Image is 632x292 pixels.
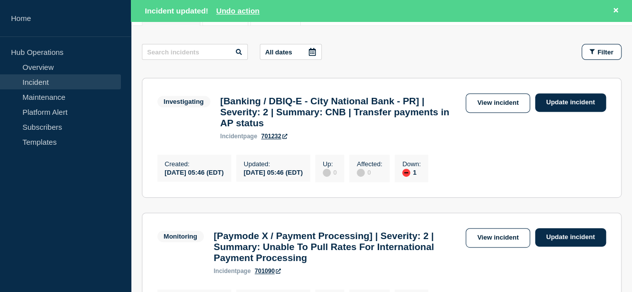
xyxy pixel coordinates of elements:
p: page [220,133,257,140]
a: Update incident [535,228,606,247]
div: down [402,169,410,177]
p: Up : [323,160,337,168]
a: 701232 [261,133,287,140]
button: Filter [582,44,622,60]
div: [DATE] 05:46 (EDT) [244,168,303,176]
input: Search incidents [142,44,248,60]
p: Updated : [244,160,303,168]
a: View incident [466,228,530,248]
p: All dates [265,48,292,56]
span: Filter [598,48,614,56]
h3: [Paymode X / Payment Processing] | Severity: 2 | Summary: Unable To Pull Rates For International ... [214,231,461,264]
span: Investigating [157,96,210,107]
span: incident [214,268,237,275]
h3: [Banking / DBIQ-E - City National Bank - PR] | Severity: 2 | Summary: CNB | Transfer payments in ... [220,96,461,129]
span: incident [220,133,243,140]
p: Affected : [357,160,382,168]
p: Down : [402,160,421,168]
a: 701090 [255,268,281,275]
a: View incident [466,93,530,113]
button: Undo action [216,6,260,15]
p: page [214,268,251,275]
button: All dates [260,44,322,60]
div: [DATE] 05:46 (EDT) [165,168,224,176]
div: 0 [357,168,382,177]
a: Update incident [535,93,606,112]
div: 0 [323,168,337,177]
div: disabled [357,169,365,177]
div: 1 [402,168,421,177]
p: Created : [165,160,224,168]
span: Incident updated! [145,6,208,15]
div: disabled [323,169,331,177]
span: Monitoring [157,231,204,242]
